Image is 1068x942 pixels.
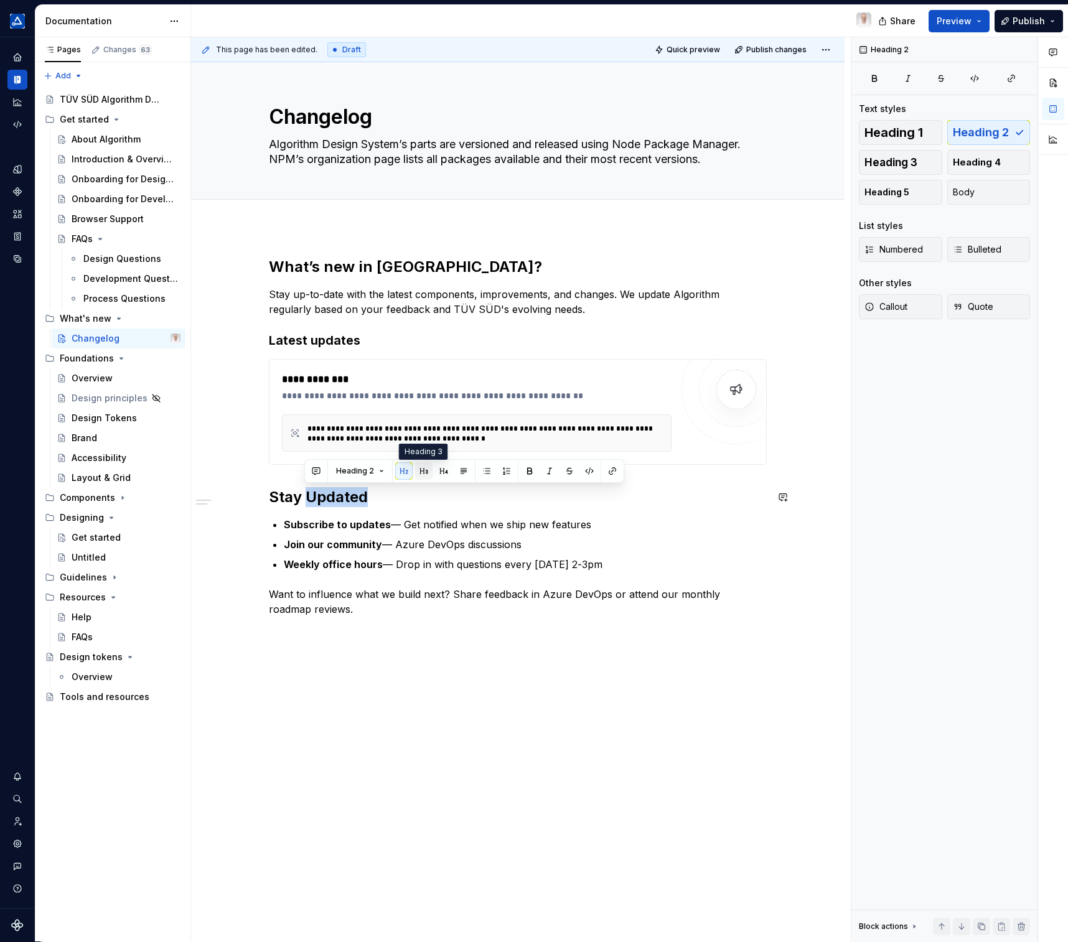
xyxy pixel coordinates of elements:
div: Resources [60,591,106,604]
div: Settings [7,834,27,854]
a: FAQs [52,229,185,249]
div: Design Tokens [72,412,137,424]
a: TÜV SÜD Algorithm Design System - seamless solutions, unified experiences. [40,90,185,110]
span: Numbered [864,243,923,256]
span: Publish [1013,15,1045,27]
div: Other styles [859,277,912,289]
svg: Supernova Logo [11,919,24,931]
div: Design Questions [83,253,161,265]
div: Designing [40,508,185,528]
div: Block actions [859,921,908,931]
p: — Azure DevOps discussions [284,537,767,552]
span: Publish changes [746,45,807,55]
a: Design tokens [40,647,185,667]
div: Overview [72,671,113,683]
div: Overview [72,372,113,385]
button: Callout [859,294,942,319]
div: Guidelines [40,567,185,587]
div: Components [7,182,27,202]
a: Storybook stories [7,226,27,246]
div: FAQs [72,233,93,245]
span: 63 [139,45,152,55]
div: Foundations [60,352,114,365]
a: ChangelogMarco Schäfer [52,329,185,348]
div: Text styles [859,103,906,115]
div: Guidelines [60,571,107,584]
a: Analytics [7,92,27,112]
div: TÜV SÜD Algorithm Design System - seamless solutions, unified experiences. [60,93,162,106]
a: Design principles [52,388,185,408]
div: Introduction & Overview [72,153,174,166]
span: This page has been edited. [216,45,317,55]
strong: Weekly office hours [284,558,383,571]
div: Development Questions [83,273,178,285]
h2: Stay Updated [269,487,767,507]
div: Assets [7,204,27,224]
p: Stay up-to-date with the latest components, improvements, and changes. We update Algorithm regula... [269,287,767,317]
button: Preview [929,10,990,32]
div: Designing [60,511,104,524]
div: Brand [72,432,97,444]
div: Components [60,492,115,504]
div: Documentation [45,15,163,27]
p: Want to influence what we build next? Share feedback in Azure DevOps or attend our monthly roadma... [269,587,767,617]
span: Add [55,71,71,81]
span: Share [890,15,916,27]
div: Untitled [72,551,106,564]
a: Tools and resources [40,687,185,707]
div: Onboarding for Developers [72,193,174,205]
a: Invite team [7,811,27,831]
a: Overview [52,368,185,388]
button: Heading 4 [947,150,1031,175]
button: Share [872,10,924,32]
a: Accessibility [52,448,185,468]
div: Help [72,611,91,623]
div: Process Questions [83,292,166,305]
span: Bulleted [953,243,1001,256]
div: Get started [60,113,109,126]
button: Quote [947,294,1031,319]
a: Documentation [7,70,27,90]
button: Search ⌘K [7,789,27,809]
a: Onboarding for Designers [52,169,185,189]
a: Code automation [7,114,27,134]
textarea: Algorithm Design System’s parts are versioned and released using Node Package Manager. NPM’s orga... [266,134,764,169]
div: What's new [60,312,111,325]
div: Design tokens [7,159,27,179]
a: Brand [52,428,185,448]
a: Development Questions [63,269,185,289]
a: Introduction & Overview [52,149,185,169]
a: Design Questions [63,249,185,269]
a: Home [7,47,27,67]
strong: Join our community [284,538,382,551]
button: Notifications [7,767,27,786]
a: About Algorithm [52,129,185,149]
div: Changelog [72,332,119,345]
button: Heading 5 [859,180,942,205]
div: What's new [40,309,185,329]
div: Data sources [7,249,27,269]
div: Get started [40,110,185,129]
button: Add [40,67,87,85]
span: Heading 3 [864,156,917,169]
h2: What’s new in [GEOGRAPHIC_DATA]? [269,257,767,277]
div: Components [40,488,185,508]
textarea: Changelog [266,102,764,132]
div: Design principles [72,392,148,404]
span: Preview [937,15,972,27]
a: Design Tokens [52,408,185,428]
div: Page tree [40,90,185,707]
a: FAQs [52,627,185,647]
div: List styles [859,220,903,232]
a: Help [52,607,185,627]
button: Body [947,180,1031,205]
span: Draft [342,45,361,55]
p: — Drop in with questions every [DATE] 2-3pm [284,557,767,572]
